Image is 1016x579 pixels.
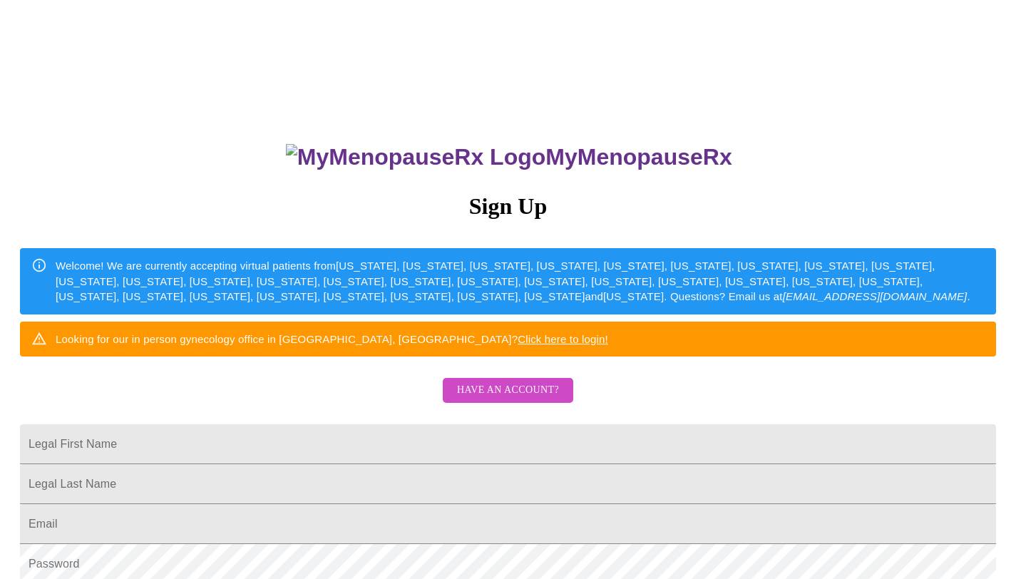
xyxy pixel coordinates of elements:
a: Have an account? [439,394,577,406]
h3: Sign Up [20,193,996,220]
h3: MyMenopauseRx [22,144,997,170]
em: [EMAIL_ADDRESS][DOMAIN_NAME] [783,290,968,302]
span: Have an account? [457,381,559,399]
div: Welcome! We are currently accepting virtual patients from [US_STATE], [US_STATE], [US_STATE], [US... [56,252,985,309]
img: MyMenopauseRx Logo [286,144,545,170]
a: Click here to login! [518,333,608,345]
div: Looking for our in person gynecology office in [GEOGRAPHIC_DATA], [GEOGRAPHIC_DATA]? [56,326,608,352]
button: Have an account? [443,378,573,403]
